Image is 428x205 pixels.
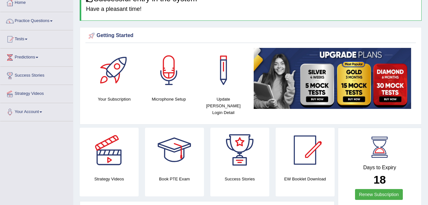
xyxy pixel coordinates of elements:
[0,103,73,119] a: Your Account
[210,176,269,182] h4: Success Stories
[0,49,73,65] a: Predictions
[199,96,247,116] h4: Update [PERSON_NAME] Login Detail
[0,12,73,28] a: Practice Questions
[0,67,73,83] a: Success Stories
[276,176,335,182] h4: EW Booklet Download
[87,31,414,41] div: Getting Started
[90,96,138,102] h4: Your Subscription
[355,189,403,200] a: Renew Subscription
[80,176,139,182] h4: Strategy Videos
[0,85,73,101] a: Strategy Videos
[345,165,414,171] h4: Days to Expiry
[254,48,411,109] img: small5.jpg
[145,176,204,182] h4: Book PTE Exam
[145,96,193,102] h4: Microphone Setup
[374,173,386,186] b: 18
[86,6,417,12] h4: Have a pleasant time!
[0,30,73,46] a: Tests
